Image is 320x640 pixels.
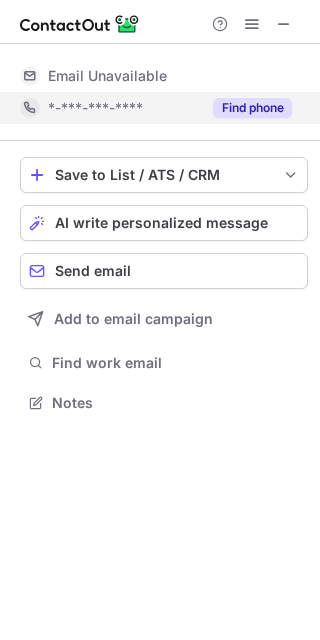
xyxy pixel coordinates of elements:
div: Save to List / ATS / CRM [55,167,273,183]
button: Add to email campaign [20,301,308,337]
button: AI write personalized message [20,205,308,241]
button: Notes [20,389,308,417]
button: save-profile-one-click [20,157,308,193]
img: ContactOut v5.3.10 [20,12,140,36]
span: Send email [55,263,131,279]
span: Find work email [52,354,300,372]
button: Send email [20,253,308,289]
span: Add to email campaign [54,311,213,327]
span: Email Unavailable [48,67,167,85]
span: Notes [52,394,300,412]
button: Find work email [20,349,308,377]
span: AI write personalized message [55,215,268,231]
button: Reveal Button [213,98,292,118]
